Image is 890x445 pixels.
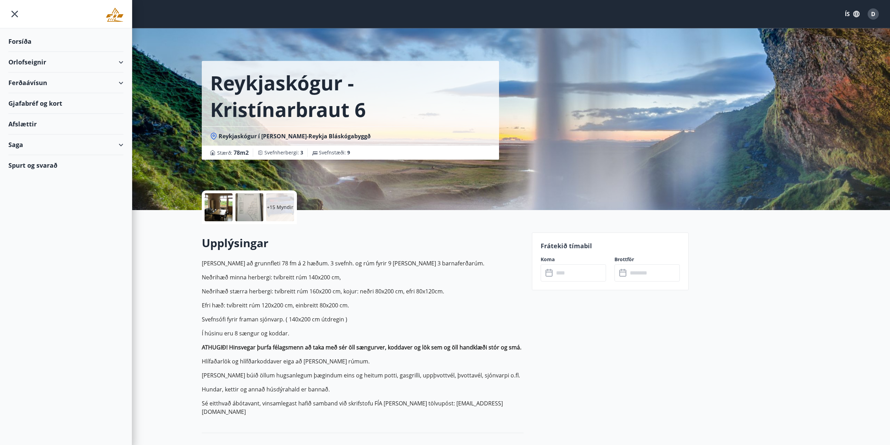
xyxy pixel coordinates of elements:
span: Reykjaskógur í [PERSON_NAME]-Reykja Bláskógabyggð [219,132,371,140]
span: 9 [347,149,350,156]
div: Spurt og svarað [8,155,123,175]
div: Forsíða [8,31,123,52]
span: Svefnstæði : [319,149,350,156]
p: [PERSON_NAME] búið öllum hugsanlegum þægindum eins og heitum potti, gasgrilli, uppþvottvél, þvott... [202,371,524,380]
p: Svefnsófi fyrir framan sjónvarp. ( 140x200 cm útdregin ) [202,315,524,324]
p: Í húsinu eru 8 sængur og koddar. [202,329,524,338]
div: Orlofseignir [8,52,123,72]
div: Afslættir [8,114,123,134]
span: 78 m2 [234,149,249,157]
p: +15 Myndir [267,204,293,211]
button: D [865,6,882,22]
span: Stærð : [217,148,249,157]
span: Svefnherbergi : [264,149,303,156]
h2: Upplýsingar [202,235,524,251]
div: Gjafabréf og kort [8,93,123,114]
span: 3 [300,149,303,156]
p: Sé eitthvað ábótavant, vinsamlegast hafið samband við skrifstofu FÍA [PERSON_NAME] tölvupóst: [EM... [202,399,524,416]
h1: Reykjaskógur - Kristínarbraut 6 [210,69,491,123]
div: Ferðaávísun [8,72,123,93]
img: union_logo [106,8,123,22]
p: Neðrihæð stærra herbergi: tvíbreitt rúm 160x200 cm, kojur: neðri 80x200 cm, efri 80x120cm. [202,287,524,295]
label: Brottför [614,256,680,263]
div: Saga [8,134,123,155]
label: Koma [541,256,606,263]
button: ÍS [841,8,863,20]
button: menu [8,8,21,20]
p: Efri hæð: tvíbreitt rúm 120x200 cm, einbreitt 80x200 cm. [202,301,524,310]
span: D [871,10,875,18]
p: Neðrihæð minna herbergi: tvíbreitt rúm 140x200 cm, [202,273,524,281]
strong: ATHUGIÐ! Hinsvegar þurfa félagsmenn að taka með sér öll sængurver, koddaver og lök sem og öll han... [202,343,521,351]
p: Frátekið tímabil [541,241,680,250]
p: [PERSON_NAME] að grunnfleti 78 fm á 2 hæðum. 3 svefnh. og rúm fyrir 9 [PERSON_NAME] 3 barnaferðarúm. [202,259,524,267]
p: Hlífaðarlök og hlífðarkoddaver eiga að [PERSON_NAME] rúmum. [202,357,524,366]
p: Hundar, kettir og annað húsdýrahald er bannað. [202,385,524,394]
